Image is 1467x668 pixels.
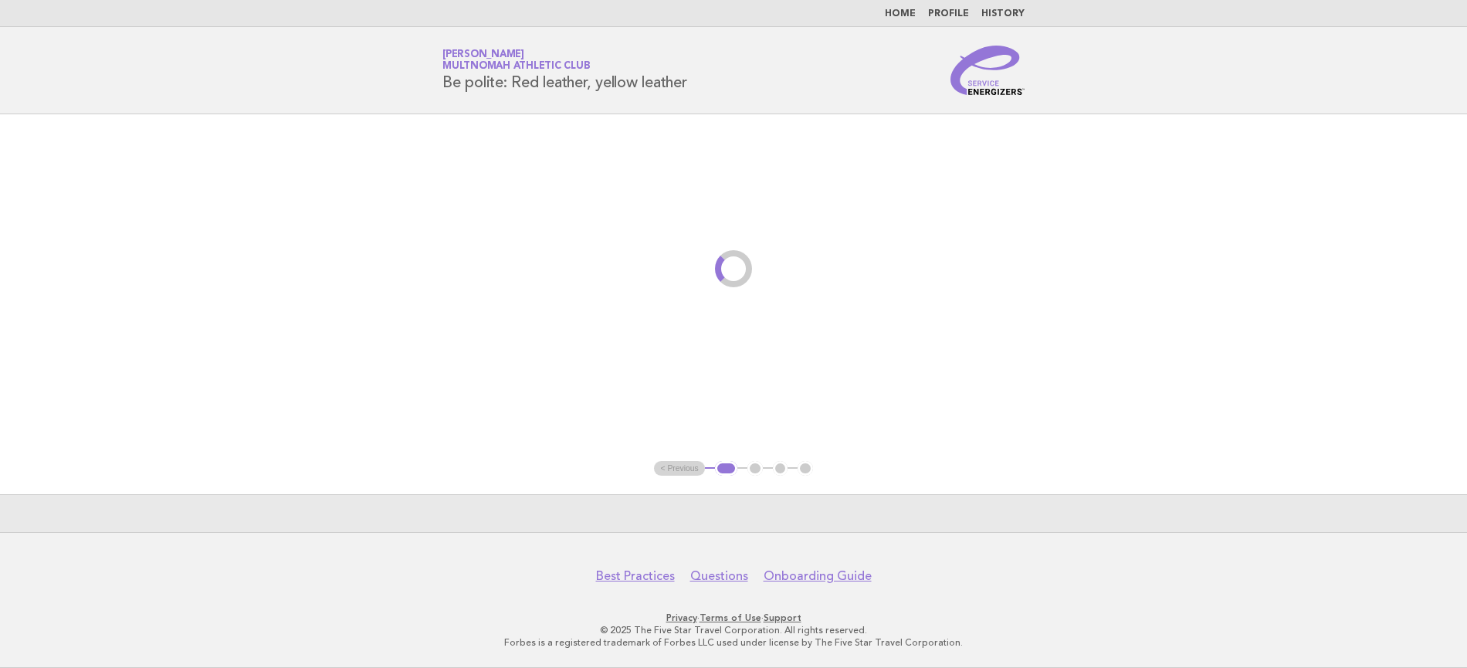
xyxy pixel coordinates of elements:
a: Questions [690,568,748,584]
a: Terms of Use [700,612,761,623]
p: Forbes is a registered trademark of Forbes LLC used under license by The Five Star Travel Corpora... [261,636,1206,649]
a: [PERSON_NAME]Multnomah Athletic Club [442,49,590,71]
img: Service Energizers [950,46,1025,95]
a: Onboarding Guide [764,568,872,584]
a: Support [764,612,801,623]
h1: Be polite: Red leather, yellow leather [442,50,687,90]
a: History [981,9,1025,19]
a: Profile [928,9,969,19]
p: · · [261,612,1206,624]
a: Privacy [666,612,697,623]
a: Best Practices [596,568,675,584]
p: © 2025 The Five Star Travel Corporation. All rights reserved. [261,624,1206,636]
a: Home [885,9,916,19]
span: Multnomah Athletic Club [442,62,590,72]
